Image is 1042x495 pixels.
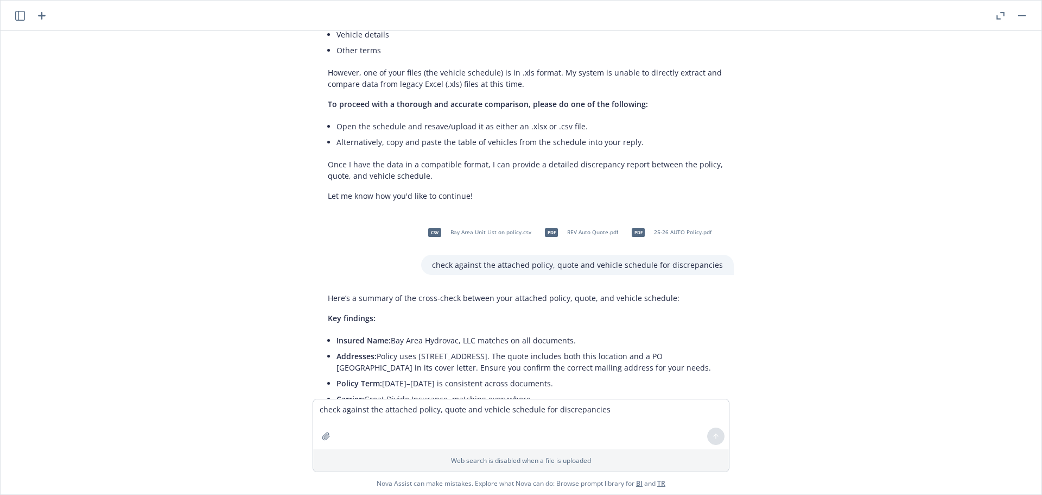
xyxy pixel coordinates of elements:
span: Bay Area Unit List on policy.csv [450,229,531,236]
li: Open the schedule and resave/upload it as either an .xlsx or .csv file. [336,118,723,134]
li: Vehicle details [336,27,723,42]
p: Let me know how you'd like to continue! [328,190,723,202]
p: Here’s a summary of the cross-check between your attached policy, quote, and vehicle schedule: [328,292,723,304]
p: check against the attached policy, quote and vehicle schedule for discrepancies [432,259,723,271]
span: Nova Assist can make mistakes. Explore what Nova can do: Browse prompt library for and [377,472,665,494]
span: Insured Name: [336,335,391,346]
li: Policy uses [STREET_ADDRESS]. The quote includes both this location and a PO [GEOGRAPHIC_DATA] in... [336,348,723,375]
span: pdf [545,228,558,236]
li: [DATE]–[DATE] is consistent across documents. [336,375,723,391]
a: TR [657,479,665,488]
span: Addresses: [336,351,377,361]
li: Alternatively, copy and paste the table of vehicles from the schedule into your reply. [336,134,723,150]
span: pdf [632,228,645,236]
p: However, one of your files (the vehicle schedule) is in .xls format. My system is unable to direc... [328,67,723,90]
span: Key findings: [328,313,376,323]
span: Policy Term: [336,378,382,389]
a: BI [636,479,643,488]
div: csvBay Area Unit List on policy.csv [421,219,533,246]
span: REV Auto Quote.pdf [567,229,618,236]
div: pdf25-26 AUTO Policy.pdf [625,219,714,246]
span: Carrier: [336,394,364,404]
li: Bay Area Hydrovac, LLC matches on all documents. [336,333,723,348]
div: pdfREV Auto Quote.pdf [538,219,620,246]
span: To proceed with a thorough and accurate comparison, please do one of the following: [328,99,648,109]
span: 25-26 AUTO Policy.pdf [654,229,711,236]
p: Web search is disabled when a file is uploaded [320,456,722,465]
span: csv [428,228,441,236]
p: Once I have the data in a compatible format, I can provide a detailed discrepancy report between ... [328,159,723,181]
li: Great Divide Insurance, matching everywhere. [336,391,723,407]
li: Other terms [336,42,723,58]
